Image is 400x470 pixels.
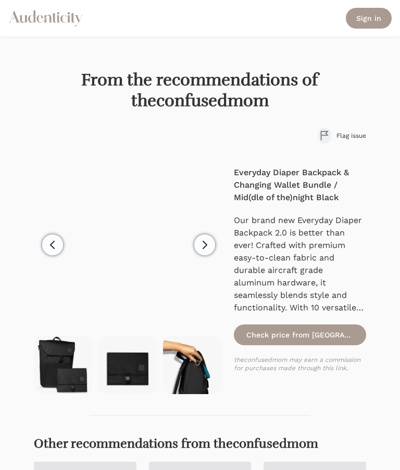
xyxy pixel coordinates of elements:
[234,324,366,345] a: Check price from [GEOGRAPHIC_DATA]
[34,437,366,451] h2: Other recommendations from theconfusedmom
[346,8,392,29] a: Sign in
[336,132,366,140] span: Flag issue
[34,70,366,111] h1: From the recommendations of theconfusedmom
[98,336,157,394] img: Front view of closed black changing wallet against a white background.
[234,166,366,204] h4: Everyday Diaper Backpack & Changing Wallet Bundle / Mid(dle of the)night Black
[234,214,366,314] p: Our brand new Everyday Diaper Backpack 2.0 is better than ever! Crafted with premium easy-to-clea...
[318,128,366,143] button: Flag issue
[234,356,366,372] p: theconfusedmom may earn a commission for purchases made through this link.
[163,336,221,394] img: Hand opening bronze carabiner clip on side of black backpack against a white background. Blue int...
[34,336,92,394] img: Front view of black backpack and changing wallet. Both are closed, and show magnetic clasp and ex...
